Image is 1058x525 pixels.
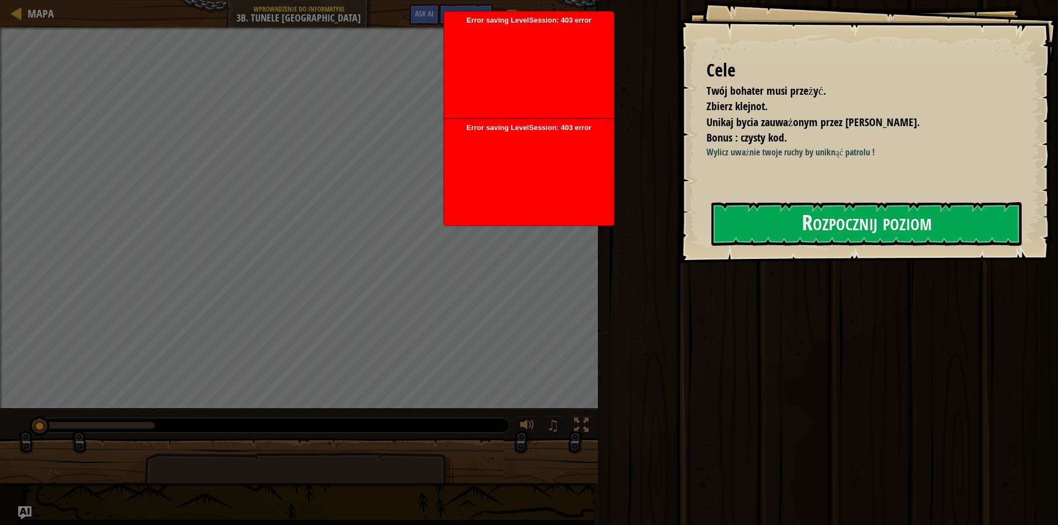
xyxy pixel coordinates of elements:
[544,415,564,438] button: ♫
[693,115,1017,131] li: Unikaj bycia zauważonym przez ogry.
[693,83,1017,99] li: Twój bohater musi przeżyć.
[22,6,54,21] a: Mapa
[706,99,768,113] span: Zbierz klejnot.
[706,130,787,145] span: Bonus : czysty kod.
[570,415,592,438] button: Toggle fullscreen
[706,115,920,129] span: Unikaj bycia zauważonym przez [PERSON_NAME].
[706,58,1019,83] div: Cele
[516,415,538,438] button: Dopasuj głośność
[450,16,608,113] span: Error saving LevelSession: 403 error
[693,130,1017,146] li: Bonus : czysty kod.
[706,83,826,98] span: Twój bohater musi przeżyć.
[498,4,579,30] button: Menu gry
[706,146,1028,159] p: Wylicz uważnie twoje ruchy by uniknąć patrolu !
[409,4,439,25] button: Ask AI
[415,8,434,19] span: Ask AI
[519,8,572,23] span: Menu gry
[18,506,31,519] button: Ask AI
[546,417,559,434] span: ♫
[28,6,54,21] span: Mapa
[445,8,487,19] span: Podpowiedzi
[711,202,1022,246] button: Rozpocznij poziom
[450,123,608,220] span: Error saving LevelSession: 403 error
[693,99,1017,115] li: Zbierz klejnot.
